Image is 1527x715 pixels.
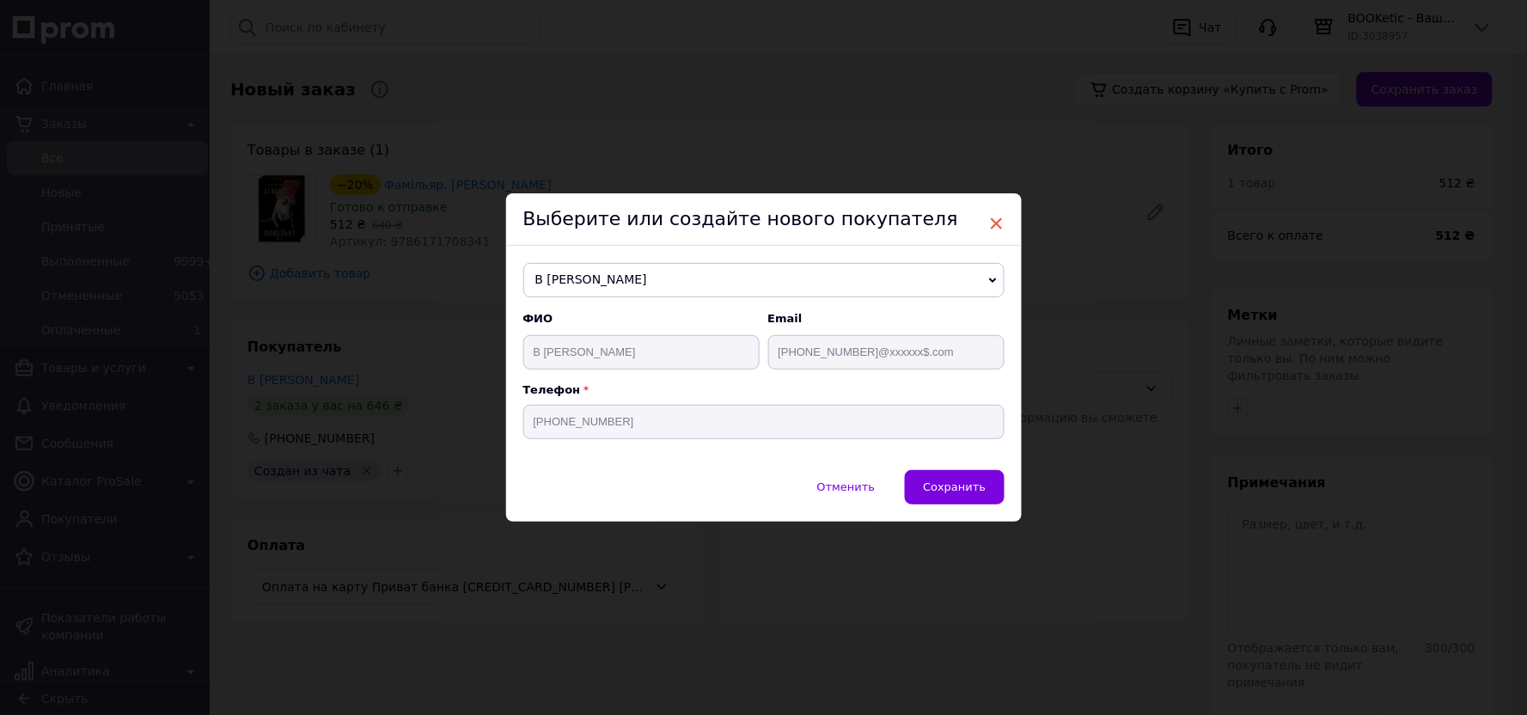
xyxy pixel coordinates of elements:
p: Телефон [523,383,1005,396]
div: Выберите или создайте нового покупателя [506,193,1022,246]
span: Email [768,311,1005,327]
button: Отменить [799,470,894,504]
span: Отменить [817,480,876,493]
span: В [PERSON_NAME] [523,263,1005,297]
input: +38 096 0000000 [523,405,1005,439]
button: Сохранить [905,470,1004,504]
span: ФИО [523,311,760,327]
span: × [989,209,1005,238]
span: Сохранить [923,480,986,493]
